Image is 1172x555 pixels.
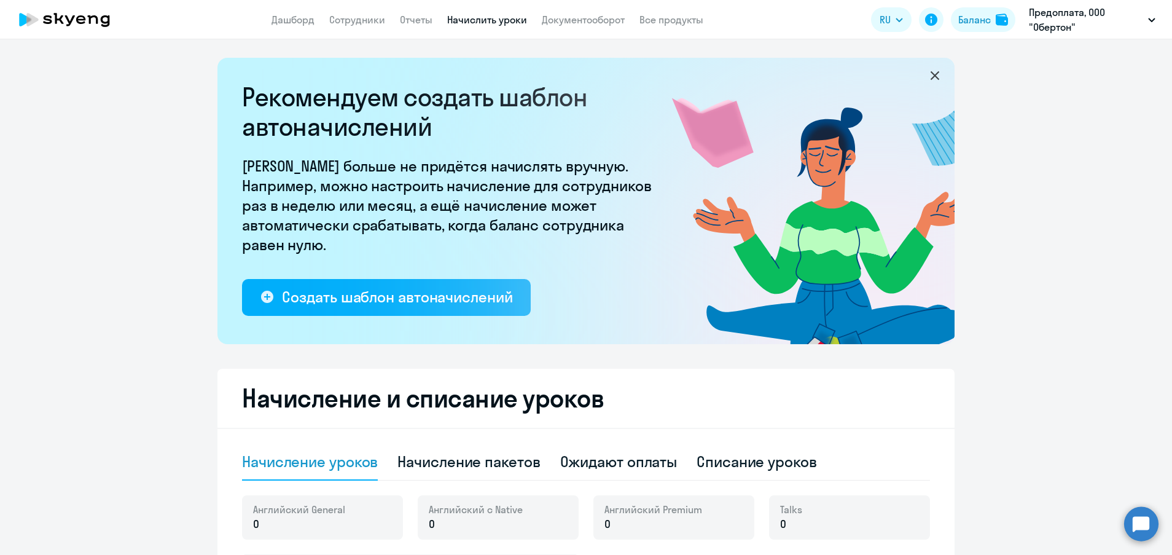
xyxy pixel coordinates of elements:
button: Балансbalance [951,7,1015,32]
span: Английский Premium [604,503,702,516]
span: Talks [780,503,802,516]
div: Ожидают оплаты [560,452,678,471]
a: Документооборот [542,14,625,26]
h2: Начисление и списание уроков [242,384,930,413]
span: 0 [429,516,435,532]
a: Все продукты [639,14,703,26]
button: Создать шаблон автоначислений [242,279,531,316]
p: Предоплата, ООО "Обертон" [1029,5,1143,34]
span: 0 [604,516,611,532]
div: Начисление пакетов [397,452,540,471]
div: Баланс [958,12,991,27]
span: 0 [780,516,786,532]
img: balance [996,14,1008,26]
p: [PERSON_NAME] больше не придётся начислять вручную. Например, можно настроить начисление для сотр... [242,156,660,254]
span: Английский General [253,503,345,516]
div: Начисление уроков [242,452,378,471]
span: Английский с Native [429,503,523,516]
div: Списание уроков [697,452,817,471]
span: RU [880,12,891,27]
a: Отчеты [400,14,432,26]
a: Дашборд [272,14,314,26]
a: Начислить уроки [447,14,527,26]
button: RU [871,7,912,32]
button: Предоплата, ООО "Обертон" [1023,5,1162,34]
a: Сотрудники [329,14,385,26]
span: 0 [253,516,259,532]
h2: Рекомендуем создать шаблон автоначислений [242,82,660,141]
div: Создать шаблон автоначислений [282,287,512,307]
